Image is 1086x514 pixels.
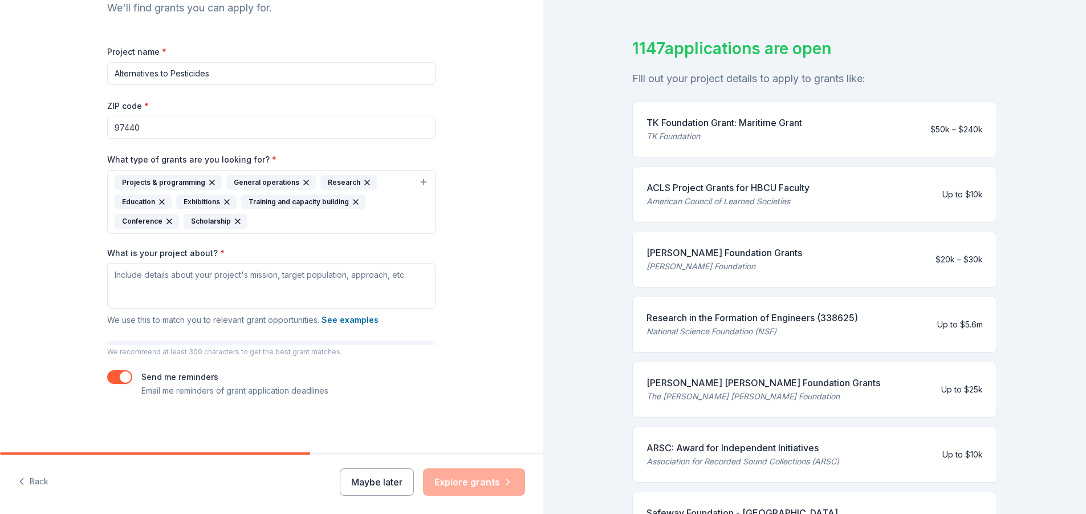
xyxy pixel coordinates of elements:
[646,129,802,143] div: TK Foundation
[107,62,436,85] input: After school program
[176,195,237,209] div: Exhibitions
[115,214,179,229] div: Conference
[632,70,997,88] div: Fill out your project details to apply to grants like:
[18,470,48,494] button: Back
[646,455,839,468] div: Association for Recorded Sound Collections (ARSC)
[937,318,983,331] div: Up to $5.6m
[930,123,983,136] div: $50k – $240k
[322,313,379,327] button: See examples
[141,372,218,382] label: Send me reminders
[115,195,172,209] div: Education
[646,116,802,129] div: TK Foundation Grant: Maritime Grant
[107,248,225,259] label: What is your project about?
[646,260,802,273] div: [PERSON_NAME] Foundation
[646,311,858,325] div: Research in the Formation of Engineers (338625)
[107,100,149,112] label: ZIP code
[107,170,436,234] button: Projects & programmingGeneral operationsResearchEducationExhibitionsTraining and capacity buildin...
[942,448,983,462] div: Up to $10k
[646,195,810,208] div: American Council of Learned Societies
[632,37,997,60] div: 1147 applications are open
[646,325,858,338] div: National Science Foundation (NSF)
[107,154,276,165] label: What type of grants are you looking for?
[340,468,414,496] button: Maybe later
[107,347,436,357] p: We recommend at least 300 characters to get the best grant matches.
[241,195,365,209] div: Training and capacity building
[184,214,247,229] div: Scholarship
[941,383,983,396] div: Up to $25k
[646,181,810,195] div: ACLS Project Grants for HBCU Faculty
[107,116,436,139] input: 12345 (U.S. only)
[141,384,328,398] p: Email me reminders of grant application deadlines
[107,315,379,325] span: We use this to match you to relevant grant opportunities.
[942,188,983,201] div: Up to $10k
[107,46,166,58] label: Project name
[226,175,316,190] div: General operations
[115,175,222,190] div: Projects & programming
[646,246,802,260] div: [PERSON_NAME] Foundation Grants
[646,390,880,403] div: The [PERSON_NAME] [PERSON_NAME] Foundation
[935,253,983,266] div: $20k – $30k
[646,441,839,455] div: ARSC: Award for Independent Initiatives
[320,175,377,190] div: Research
[646,376,880,390] div: [PERSON_NAME] [PERSON_NAME] Foundation Grants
